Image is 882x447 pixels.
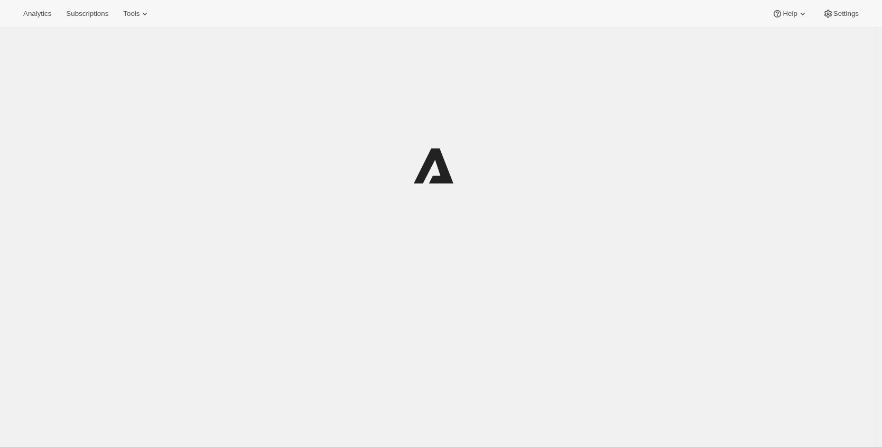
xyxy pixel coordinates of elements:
span: Settings [833,10,859,18]
button: Tools [117,6,156,21]
span: Analytics [23,10,51,18]
button: Settings [816,6,865,21]
button: Help [766,6,814,21]
span: Help [783,10,797,18]
span: Subscriptions [66,10,108,18]
button: Subscriptions [60,6,115,21]
span: Tools [123,10,140,18]
button: Analytics [17,6,58,21]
